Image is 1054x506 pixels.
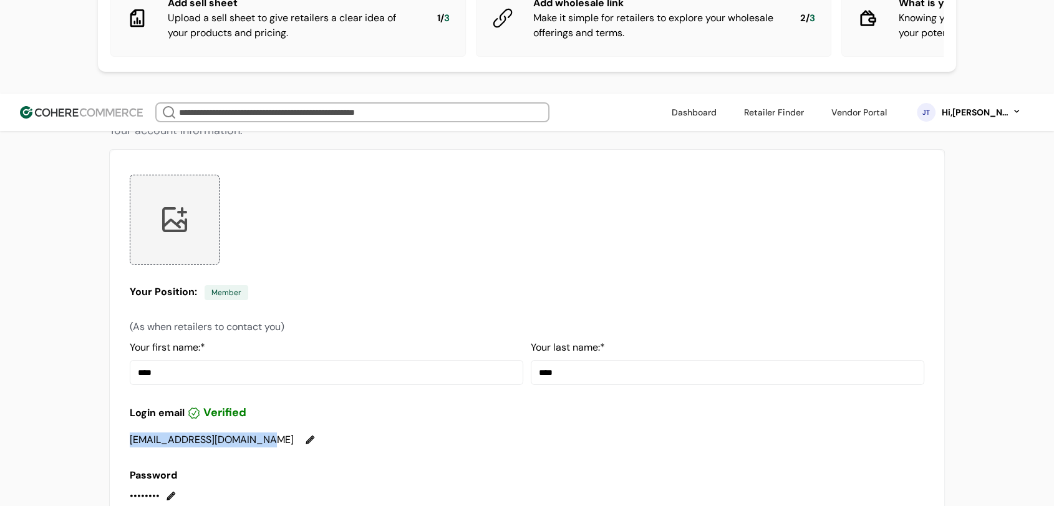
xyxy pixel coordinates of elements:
[168,11,417,41] div: Upload a sell sheet to give retailers a clear idea of your products and pricing.
[130,319,284,335] div: (As when retailers to contact you)
[800,11,806,26] span: 2
[20,106,143,119] img: Cohere Logo
[806,11,810,26] span: /
[444,11,450,26] span: 3
[437,11,440,26] span: 1
[203,404,246,422] span: Verified
[440,11,444,26] span: /
[810,11,815,26] span: 3
[130,467,177,484] div: Password
[940,106,1022,119] button: Hi,[PERSON_NAME]
[130,432,294,447] div: [EMAIL_ADDRESS][DOMAIN_NAME]
[940,106,1009,119] div: Hi, [PERSON_NAME]
[130,285,197,298] span: Your Position:
[531,341,605,354] label: Your last name:
[533,11,780,41] div: Make it simple for retailers to explore your wholesale offerings and terms.
[130,405,185,427] div: Login email
[130,489,160,504] div: ••••••••
[130,341,205,354] label: Your first name:
[205,285,248,300] div: Member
